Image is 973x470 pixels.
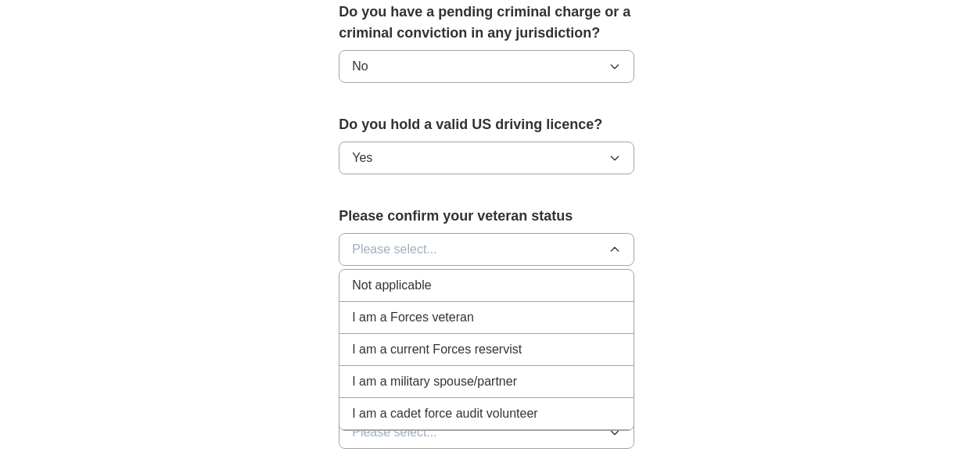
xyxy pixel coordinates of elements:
span: I am a Forces veteran [352,308,474,327]
span: I am a current Forces reservist [352,340,522,359]
button: Please select... [339,416,634,449]
span: Please select... [352,240,437,259]
button: No [339,50,634,83]
button: Yes [339,142,634,174]
button: Please select... [339,233,634,266]
span: Not applicable [352,276,431,295]
label: Do you hold a valid US driving licence? [339,114,634,135]
span: Yes [352,149,372,167]
span: I am a military spouse/partner [352,372,517,391]
span: I am a cadet force audit volunteer [352,404,537,423]
span: No [352,57,368,76]
label: Do you have a pending criminal charge or a criminal conviction in any jurisdiction? [339,2,634,44]
span: Please select... [352,423,437,442]
label: Please confirm your veteran status [339,206,634,227]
